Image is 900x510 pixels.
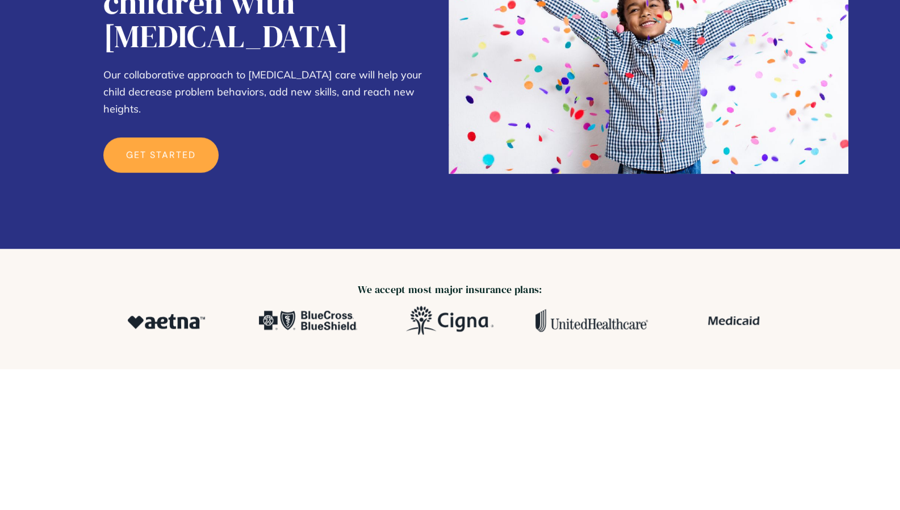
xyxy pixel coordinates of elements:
[406,306,493,335] img: Cigna
[259,311,357,329] img: Blue Cross Blue Shield
[103,137,219,173] a: get started
[128,314,205,329] img: Aetna
[535,308,648,332] img: United Healthcare
[103,66,437,118] p: Our collaborative approach to [MEDICAL_DATA] care will help your child decrease problem behaviors...
[103,283,797,296] h5: We accept most major insurance plans:
[705,307,762,333] img: Medicaid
